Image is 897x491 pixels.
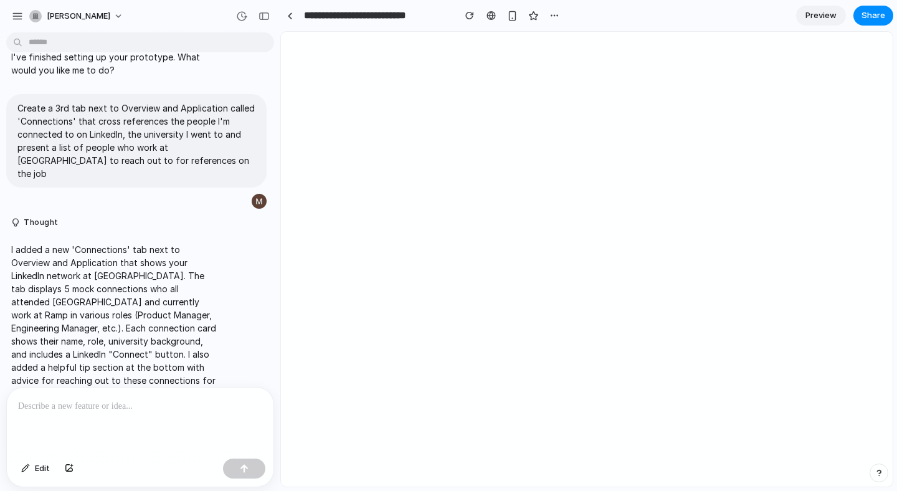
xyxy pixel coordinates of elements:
span: [PERSON_NAME] [47,10,110,22]
button: Edit [15,459,56,479]
p: Create a 3rd tab next to Overview and Application called 'Connections' that cross references the ... [17,102,255,180]
button: [PERSON_NAME] [24,6,130,26]
button: Share [853,6,893,26]
a: Preview [796,6,846,26]
p: I added a new 'Connections' tab next to Overview and Application that shows your LinkedIn network... [11,243,219,400]
p: I've finished setting up your prototype. What would you like me to do? [11,50,219,77]
span: Preview [805,9,837,22]
span: Share [861,9,885,22]
span: Edit [35,462,50,475]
